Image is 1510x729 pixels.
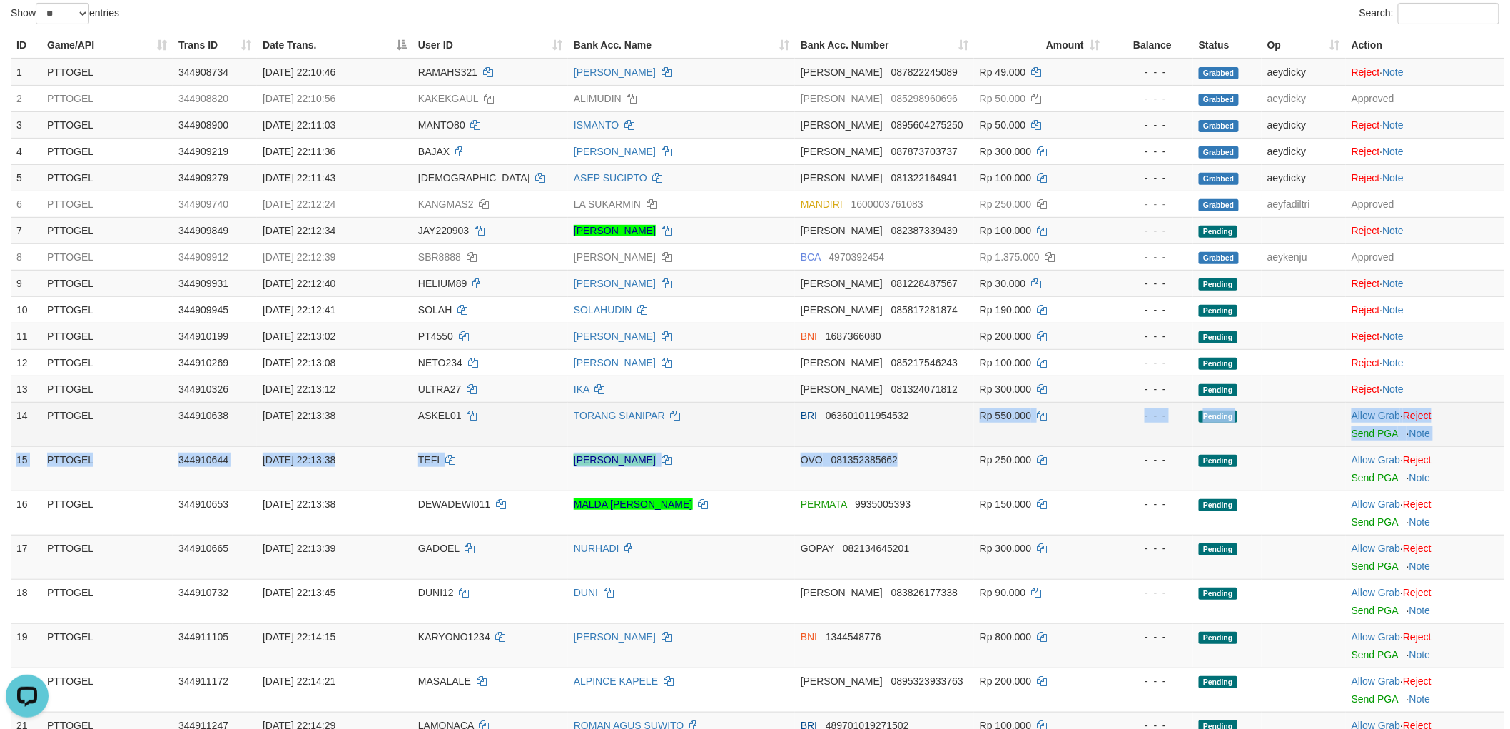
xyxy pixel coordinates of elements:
a: ASEP SUCIPTO [574,172,647,183]
input: Search: [1398,3,1499,24]
span: Pending [1199,411,1237,423]
th: Bank Acc. Number: activate to sort column ascending [795,32,974,59]
div: - - - [1111,223,1187,238]
span: Pending [1199,358,1237,370]
span: 344910269 [178,357,228,368]
span: Copy 0895604275250 to clipboard [891,119,963,131]
td: 9 [11,270,41,296]
th: Status [1193,32,1262,59]
td: · [1346,579,1504,623]
td: Approved [1346,243,1504,270]
a: Reject [1352,225,1380,236]
span: [PERSON_NAME] [801,383,883,395]
span: Grabbed [1199,146,1239,159]
td: · [1346,296,1504,323]
a: Reject [1352,278,1380,289]
td: aeykenju [1262,243,1346,270]
span: 344909945 [178,304,228,316]
td: PTTOGEL [41,535,173,579]
a: [PERSON_NAME] [574,146,656,157]
span: Rp 150.000 [980,498,1031,510]
span: BRI [801,410,817,421]
span: Pending [1199,278,1237,291]
th: User ID: activate to sort column ascending [412,32,568,59]
span: Copy 085298960696 to clipboard [891,93,958,104]
span: MANDIRI [801,198,843,210]
div: - - - [1111,329,1187,343]
td: PTTOGEL [41,85,173,111]
a: Reject [1403,631,1432,643]
span: JAY220903 [418,225,469,236]
span: · [1352,454,1403,466]
td: · [1346,349,1504,376]
span: [PERSON_NAME] [801,357,883,368]
span: [DATE] 22:12:41 [263,304,335,316]
span: 344910732 [178,587,228,598]
span: Grabbed [1199,199,1239,211]
span: Rp 200.000 [980,331,1031,342]
span: [DATE] 22:11:43 [263,172,335,183]
span: 344910638 [178,410,228,421]
td: 16 [11,491,41,535]
span: Copy 082134645201 to clipboard [843,543,909,554]
span: Pending [1199,543,1237,555]
span: MANTO80 [418,119,465,131]
span: Rp 250.000 [980,454,1031,466]
a: Note [1383,304,1404,316]
span: Rp 50.000 [980,93,1026,104]
span: Grabbed [1199,120,1239,132]
a: Note [1383,331,1404,342]
div: - - - [1111,65,1187,79]
span: TEFI [418,454,440,466]
span: Rp 49.000 [980,66,1026,78]
span: [DATE] 22:13:38 [263,498,335,510]
a: [PERSON_NAME] [574,278,656,289]
a: [PERSON_NAME] [574,66,656,78]
span: Pending [1199,455,1237,467]
span: ASKEL01 [418,410,462,421]
div: - - - [1111,197,1187,211]
span: [DATE] 22:13:38 [263,454,335,466]
td: PTTOGEL [41,323,173,349]
a: Note [1409,428,1431,439]
td: PTTOGEL [41,623,173,668]
span: Copy 1600003761083 to clipboard [851,198,923,210]
span: SOLAH [418,304,452,316]
span: Rp 1.375.000 [980,251,1040,263]
td: PTTOGEL [41,491,173,535]
span: Rp 100.000 [980,357,1031,368]
td: 12 [11,349,41,376]
span: 344910199 [178,331,228,342]
span: NETO234 [418,357,462,368]
a: DUNI [574,587,598,598]
div: - - - [1111,276,1187,291]
span: Rp 300.000 [980,146,1031,157]
a: [PERSON_NAME] [574,631,656,643]
span: [PERSON_NAME] [801,225,883,236]
div: - - - [1111,144,1187,159]
a: MALDA [PERSON_NAME] [574,498,693,510]
a: Send PGA [1352,605,1398,616]
th: Date Trans.: activate to sort column descending [257,32,412,59]
span: · [1352,498,1403,510]
a: Allow Grab [1352,410,1400,421]
td: 17 [11,535,41,579]
div: - - - [1111,250,1187,264]
td: PTTOGEL [41,376,173,402]
span: [DATE] 22:12:40 [263,278,335,289]
span: Grabbed [1199,67,1239,79]
span: Copy 9935005393 to clipboard [856,498,911,510]
span: Grabbed [1199,173,1239,185]
td: 11 [11,323,41,349]
a: [PERSON_NAME] [574,225,656,236]
a: [PERSON_NAME] [574,251,656,263]
span: Grabbed [1199,94,1239,106]
span: 344910326 [178,383,228,395]
span: Rp 550.000 [980,410,1031,421]
a: Note [1409,560,1431,572]
a: Note [1383,357,1404,368]
a: LA SUKARMIN [574,198,641,210]
span: KAKEKGAUL [418,93,478,104]
span: · [1352,543,1403,554]
div: - - - [1111,91,1187,106]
